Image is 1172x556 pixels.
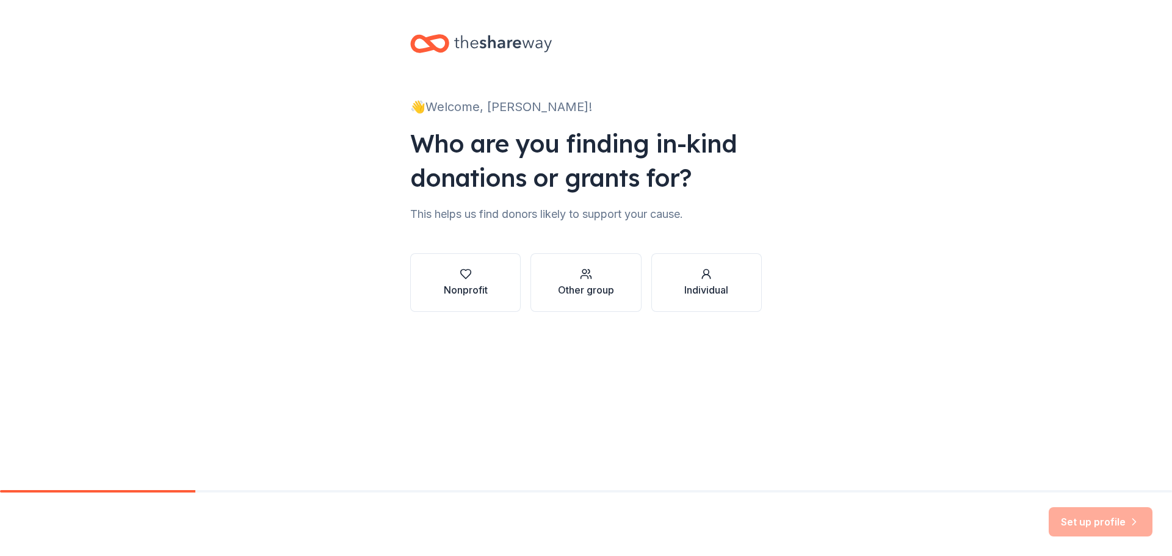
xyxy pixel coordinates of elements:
div: Individual [684,283,728,297]
div: Other group [558,283,614,297]
div: This helps us find donors likely to support your cause. [410,204,762,224]
button: Other group [530,253,641,312]
button: Individual [651,253,762,312]
div: 👋 Welcome, [PERSON_NAME]! [410,97,762,117]
div: Nonprofit [444,283,488,297]
div: Who are you finding in-kind donations or grants for? [410,126,762,195]
button: Nonprofit [410,253,521,312]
